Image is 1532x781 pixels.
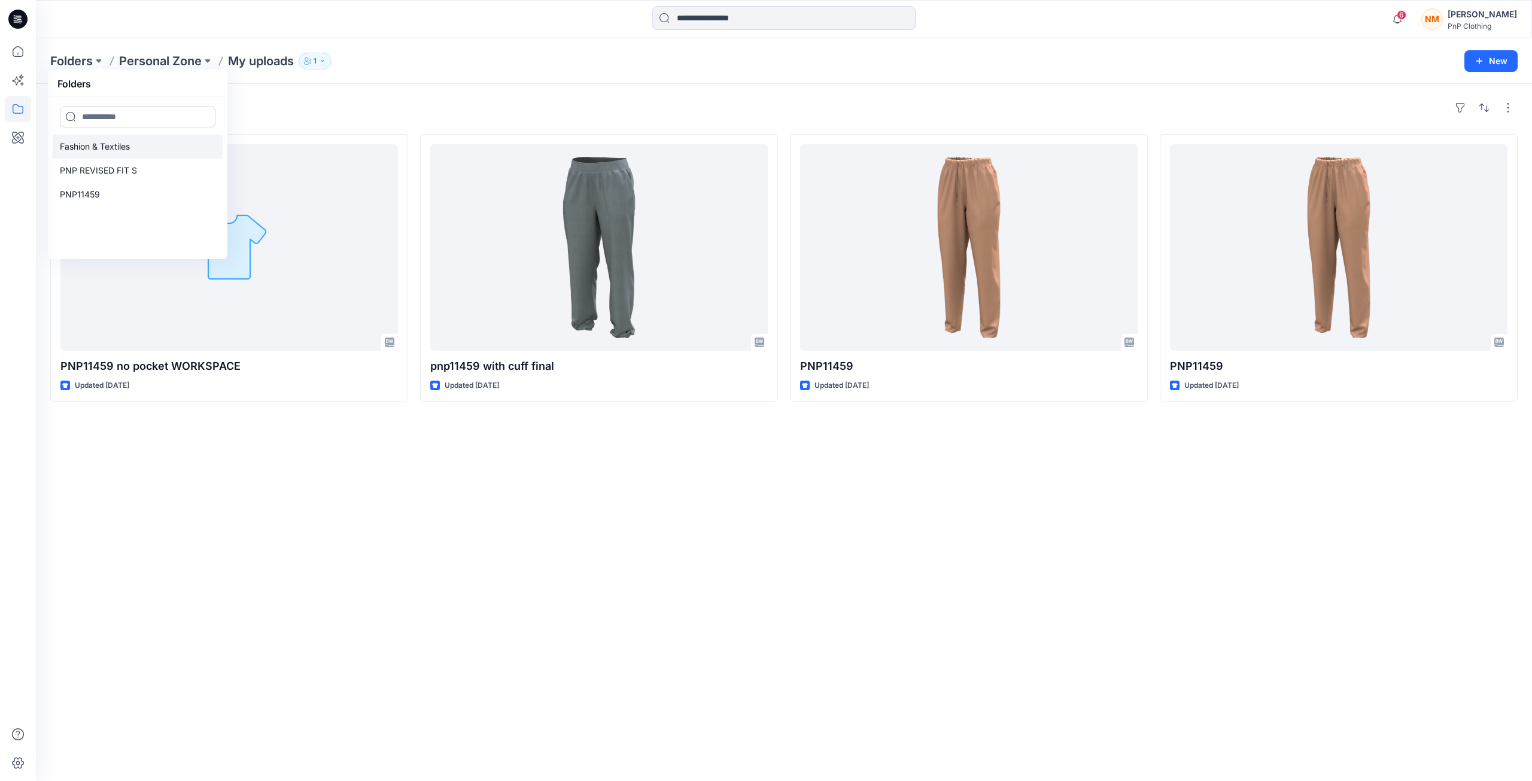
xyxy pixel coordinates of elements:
a: Personal Zone [119,53,202,69]
a: PNP REVISED FIT S [53,159,223,183]
button: 1 [299,53,332,69]
button: New [1464,50,1518,72]
a: pnp11459 with cuff final [430,144,768,351]
p: PNP11459 no pocket WORKSPACE [60,358,398,375]
p: PNP11459 [60,187,100,202]
a: PNP11459 [53,183,223,206]
p: 1 [314,54,317,68]
a: Fashion & Textiles [53,135,223,159]
p: Updated [DATE] [814,379,869,392]
p: My uploads [228,53,294,69]
a: PNP11459 [800,144,1138,351]
p: Updated [DATE] [75,379,129,392]
p: PNP11459 [800,358,1138,375]
a: PNP11459 [1170,144,1507,351]
h5: Folders [50,72,98,96]
p: pnp11459 with cuff final [430,358,768,375]
p: Fashion & Textiles [60,139,130,154]
a: Folders [50,53,93,69]
a: PNP11459 no pocket WORKSPACE [60,144,398,351]
div: NM [1421,8,1443,30]
p: PNP11459 [1170,358,1507,375]
p: Updated [DATE] [445,379,499,392]
div: PnP Clothing [1448,22,1517,31]
div: [PERSON_NAME] [1448,7,1517,22]
span: 6 [1397,10,1406,20]
p: Updated [DATE] [1184,379,1239,392]
p: PNP REVISED FIT S [60,163,137,178]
